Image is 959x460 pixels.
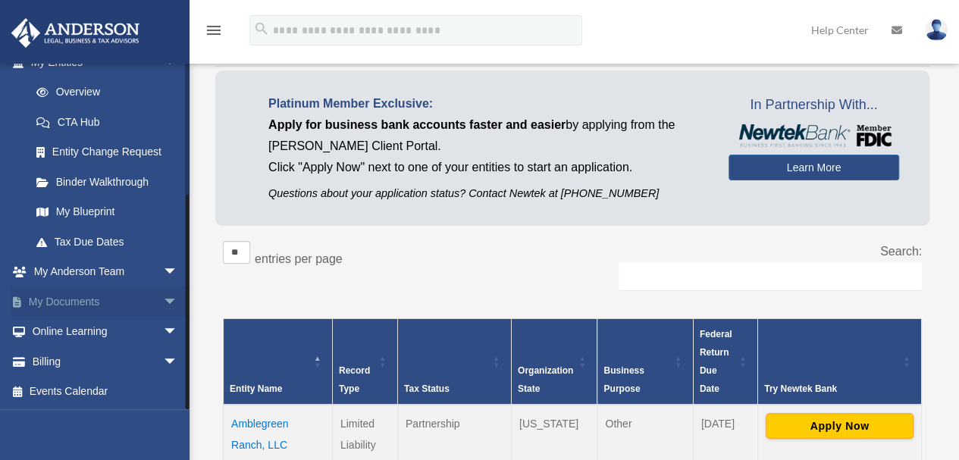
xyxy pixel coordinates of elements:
[766,413,914,439] button: Apply Now
[268,157,706,178] p: Click "Apply Now" next to one of your entities to start an application.
[757,318,921,405] th: Try Newtek Bank : Activate to sort
[224,318,333,405] th: Entity Name: Activate to invert sorting
[729,93,899,117] span: In Partnership With...
[11,346,201,377] a: Billingarrow_drop_down
[518,365,573,394] span: Organization State
[736,124,892,147] img: NewtekBankLogoSM.png
[880,245,922,258] label: Search:
[11,286,201,317] a: My Documentsarrow_drop_down
[597,318,693,405] th: Business Purpose: Activate to sort
[404,383,450,394] span: Tax Status
[11,317,201,347] a: Online Learningarrow_drop_down
[163,317,193,348] span: arrow_drop_down
[268,184,706,203] p: Questions about your application status? Contact Newtek at [PHONE_NUMBER]
[693,318,757,405] th: Federal Return Due Date: Activate to sort
[268,93,706,114] p: Platinum Member Exclusive:
[11,257,201,287] a: My Anderson Teamarrow_drop_down
[603,365,644,394] span: Business Purpose
[253,20,270,37] i: search
[21,197,193,227] a: My Blueprint
[764,380,898,398] div: Try Newtek Bank
[268,114,706,157] p: by applying from the [PERSON_NAME] Client Portal.
[21,167,193,197] a: Binder Walkthrough
[205,27,223,39] a: menu
[332,318,397,405] th: Record Type: Activate to sort
[268,118,566,131] span: Apply for business bank accounts faster and easier
[339,365,370,394] span: Record Type
[21,137,193,167] a: Entity Change Request
[11,377,201,407] a: Events Calendar
[21,227,193,257] a: Tax Due Dates
[205,21,223,39] i: menu
[21,77,186,108] a: Overview
[230,383,282,394] span: Entity Name
[397,318,511,405] th: Tax Status: Activate to sort
[7,18,144,48] img: Anderson Advisors Platinum Portal
[21,107,193,137] a: CTA Hub
[163,346,193,377] span: arrow_drop_down
[700,329,732,394] span: Federal Return Due Date
[925,19,948,41] img: User Pic
[163,286,193,318] span: arrow_drop_down
[511,318,597,405] th: Organization State: Activate to sort
[163,257,193,288] span: arrow_drop_down
[255,252,343,265] label: entries per page
[729,155,899,180] a: Learn More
